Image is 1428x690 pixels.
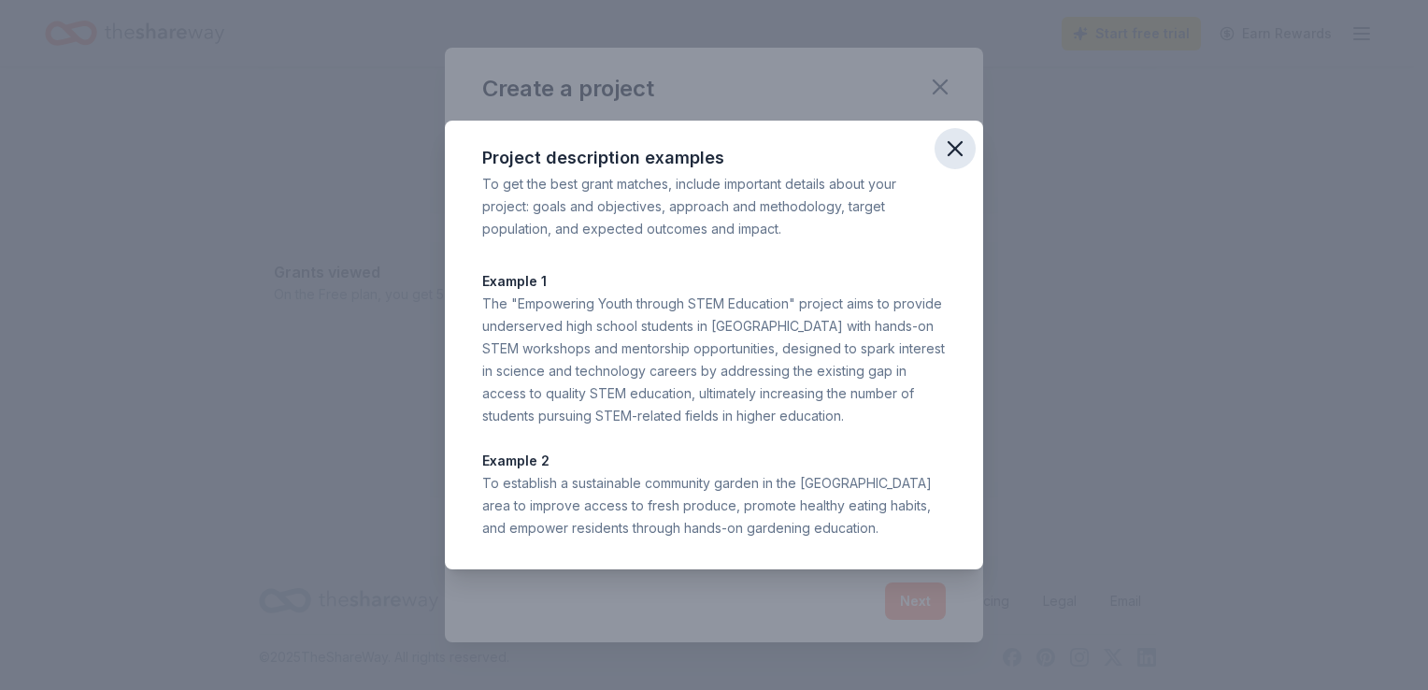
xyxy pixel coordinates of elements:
[482,450,946,472] p: Example 2
[482,143,946,173] div: Project description examples
[482,472,946,539] div: To establish a sustainable community garden in the [GEOGRAPHIC_DATA] area to improve access to fr...
[482,270,946,293] p: Example 1
[482,173,946,240] div: To get the best grant matches, include important details about your project: goals and objectives...
[482,293,946,427] div: The "Empowering Youth through STEM Education" project aims to provide underserved high school stu...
